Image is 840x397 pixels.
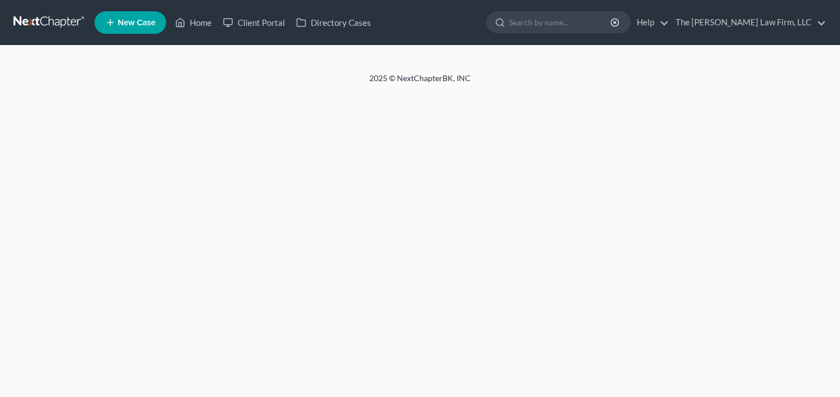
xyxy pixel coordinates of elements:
[118,19,155,27] span: New Case
[509,12,612,33] input: Search by name...
[631,12,669,33] a: Help
[217,12,291,33] a: Client Portal
[670,12,826,33] a: The [PERSON_NAME] Law Firm, LLC
[169,12,217,33] a: Home
[291,12,377,33] a: Directory Cases
[99,73,741,93] div: 2025 © NextChapterBK, INC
